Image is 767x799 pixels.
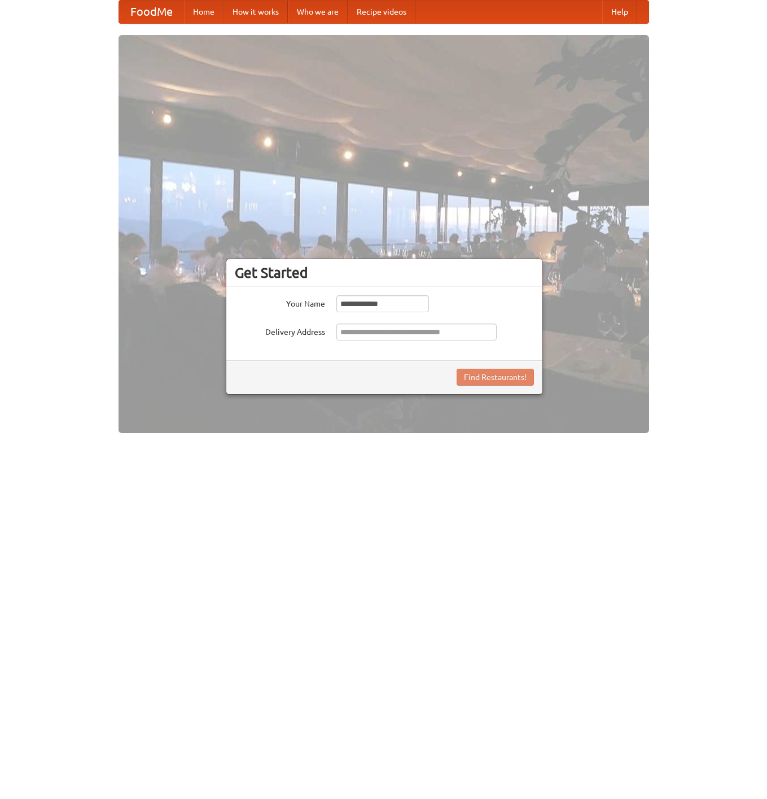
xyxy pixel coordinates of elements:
[602,1,637,23] a: Help
[223,1,288,23] a: How it works
[235,324,325,338] label: Delivery Address
[235,264,534,281] h3: Get Started
[119,1,184,23] a: FoodMe
[348,1,415,23] a: Recipe videos
[457,369,534,386] button: Find Restaurants!
[288,1,348,23] a: Who we are
[184,1,223,23] a: Home
[235,295,325,309] label: Your Name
